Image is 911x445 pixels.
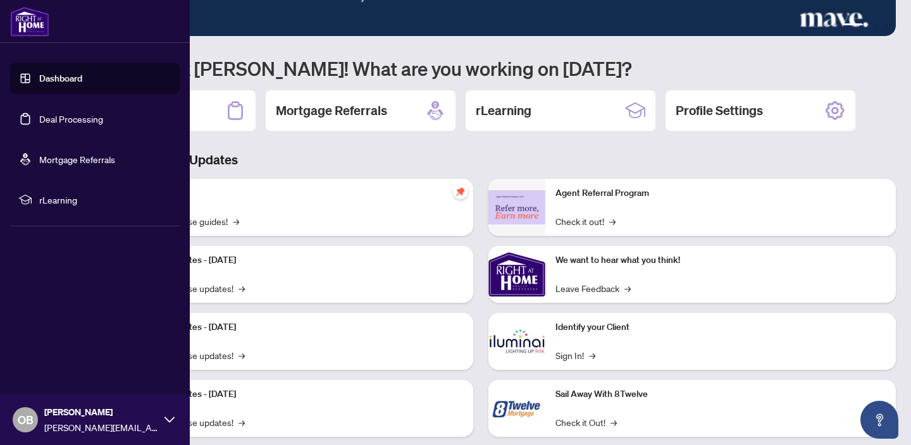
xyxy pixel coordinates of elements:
[555,214,616,228] a: Check it out!→
[868,23,873,28] button: 5
[555,186,886,200] p: Agent Referral Program
[39,73,82,84] a: Dashboard
[843,23,863,28] button: 4
[133,320,463,334] p: Platform Updates - [DATE]
[66,151,896,169] h3: Brokerage & Industry Updates
[555,281,631,295] a: Leave Feedback→
[833,23,838,28] button: 3
[276,102,387,119] h2: Mortgage Referrals
[239,281,245,295] span: →
[39,193,171,207] span: rLearning
[555,415,617,429] a: Check it Out!→
[133,253,463,267] p: Platform Updates - [DATE]
[39,154,115,165] a: Mortgage Referrals
[555,253,886,267] p: We want to hear what you think!
[589,348,595,362] span: →
[18,411,34,429] span: OB
[610,415,617,429] span: →
[555,348,595,362] a: Sign In!→
[624,281,631,295] span: →
[488,246,545,303] img: We want to hear what you think!
[66,56,896,80] h1: Welcome back [PERSON_NAME]! What are you working on [DATE]?
[39,113,103,125] a: Deal Processing
[488,190,545,225] img: Agent Referral Program
[676,102,763,119] h2: Profile Settings
[555,387,886,401] p: Sail Away With 8Twelve
[476,102,531,119] h2: rLearning
[878,23,883,28] button: 6
[488,313,545,370] img: Identify your Client
[133,186,463,200] p: Self-Help
[44,405,158,419] span: [PERSON_NAME]
[609,214,616,228] span: →
[488,380,545,437] img: Sail Away With 8Twelve
[239,415,245,429] span: →
[239,348,245,362] span: →
[133,387,463,401] p: Platform Updates - [DATE]
[812,23,817,28] button: 1
[44,420,158,434] span: [PERSON_NAME][EMAIL_ADDRESS][PERSON_NAME][DOMAIN_NAME]
[10,6,49,37] img: logo
[233,214,239,228] span: →
[555,320,886,334] p: Identify your Client
[822,23,827,28] button: 2
[860,401,898,439] button: Open asap
[453,184,468,199] span: pushpin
